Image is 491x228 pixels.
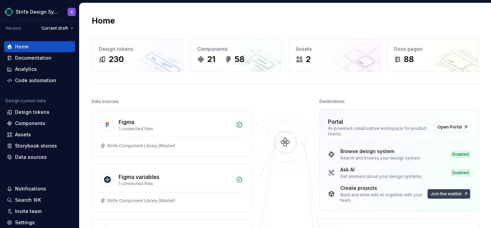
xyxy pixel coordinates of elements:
[328,118,343,126] div: Portal
[108,54,124,65] div: 230
[39,24,76,33] button: Current draft
[207,54,215,65] div: 21
[404,54,414,65] div: 88
[15,66,37,73] div: Analytics
[190,39,282,72] a: Components2158
[340,166,422,173] div: Ask AI
[107,143,175,149] div: Strife Component Library (Master)
[71,9,73,15] div: S
[15,208,42,215] div: Invite team
[4,64,75,75] a: Analytics
[4,118,75,129] a: Components
[340,192,427,203] div: Build and write with AI, together with your team.
[15,120,45,127] div: Components
[437,124,462,130] span: Open Portal
[340,148,421,155] div: Browse design system
[5,26,21,31] div: Version
[197,46,275,52] div: Components
[451,169,470,176] div: Enabled
[306,54,311,65] div: 2
[119,181,232,186] div: 1 connected files
[4,75,75,86] a: Code automation
[394,46,472,52] div: Docs pages
[340,174,422,179] div: Get answers about your design systems.
[5,98,46,104] div: Design system data
[340,185,427,192] div: Create projects
[319,97,345,106] div: Destinations
[4,152,75,163] a: Data sources
[99,46,176,52] div: Design tokens
[92,109,251,157] a: Figma1 connected filesStrife Component Library (Master)
[5,8,13,16] img: 21b91b01-957f-4e61-960f-db90ae25bf09.png
[119,126,232,132] div: 1 connected files
[16,9,59,15] div: Strife Design System
[4,140,75,151] a: Storybook stories
[119,173,159,181] div: Figma variables
[289,39,381,72] a: Assets2
[42,26,68,31] span: Current draft
[4,107,75,118] a: Design tokens
[296,46,373,52] div: Assets
[15,219,35,226] div: Settings
[4,129,75,140] a: Assets
[119,118,134,126] div: Figma
[15,185,46,192] div: Notifications
[428,189,470,199] button: Join the waitlist
[92,39,183,72] a: Design tokens230
[15,55,51,61] div: Documentation
[15,154,47,161] div: Data sources
[15,43,29,50] div: Home
[107,198,175,203] div: Strife Component Library (Master)
[434,122,470,132] a: Open Portal
[340,155,421,161] div: Search and browse your design system.
[235,54,244,65] div: 58
[387,39,479,72] a: Docs pages88
[451,151,470,158] div: Enabled
[4,206,75,217] a: Invite team
[15,142,57,149] div: Storybook stories
[1,4,78,19] button: Strife Design SystemS
[4,183,75,194] button: Notifications
[92,164,251,212] a: Figma variables1 connected filesStrife Component Library (Master)
[92,97,119,106] div: Data sources
[4,195,75,206] button: Search ⌘K
[15,77,56,84] div: Code automation
[4,41,75,52] a: Home
[4,217,75,228] a: Settings
[15,109,49,116] div: Design tokens
[15,197,41,203] div: Search ⌘K
[15,131,31,138] div: Assets
[4,52,75,63] a: Documentation
[431,191,462,197] span: Join the waitlist
[92,15,115,26] h2: Home
[328,126,431,137] div: AI-powered collaborative workspace for product teams.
